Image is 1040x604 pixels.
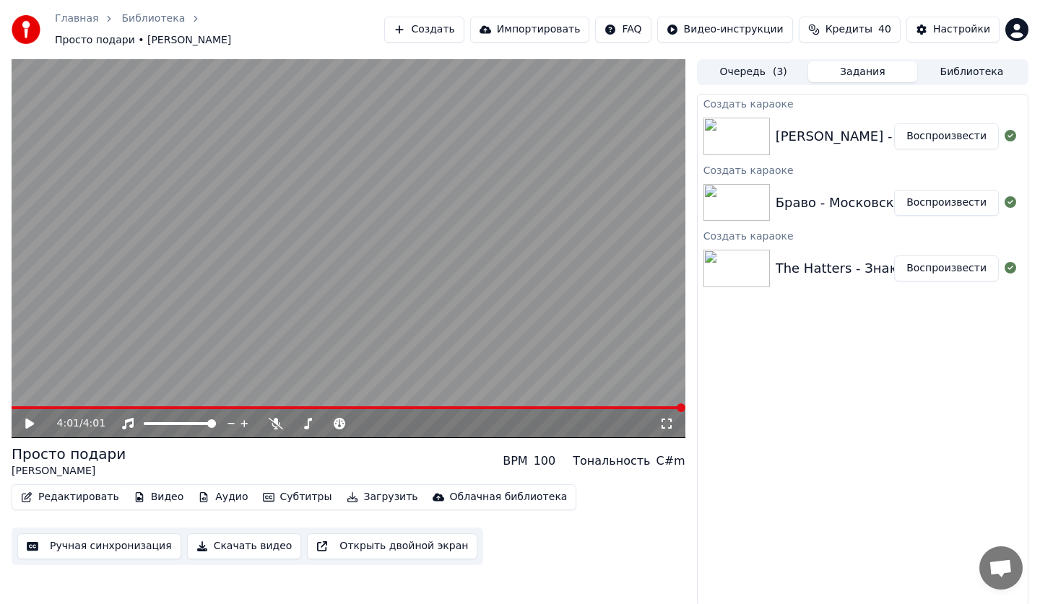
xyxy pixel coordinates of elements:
[55,33,231,48] span: Просто подари • [PERSON_NAME]
[776,258,901,279] div: The Hatters - Знаю
[573,452,650,470] div: Тональность
[534,452,556,470] div: 100
[257,487,338,507] button: Субтитры
[825,22,872,37] span: Кредиты
[894,255,999,281] button: Воспроизвести
[894,190,999,216] button: Воспроизвести
[17,533,181,559] button: Ручная синхронизация
[57,416,79,431] span: 4:01
[656,452,685,470] div: C#m
[657,17,793,43] button: Видео-инструкции
[12,464,126,478] div: [PERSON_NAME]
[121,12,185,26] a: Библиотека
[776,126,1000,146] div: [PERSON_NAME] - Просто подари
[384,17,464,43] button: Создать
[917,61,1026,82] button: Библиотека
[12,15,40,44] img: youka
[55,12,384,48] nav: breadcrumb
[698,95,1028,112] div: Создать караоке
[55,12,98,26] a: Главная
[698,161,1028,178] div: Создать караоке
[187,533,302,559] button: Скачать видео
[906,17,1000,43] button: Настройки
[307,533,477,559] button: Открыть двойной экран
[808,61,917,82] button: Задания
[595,17,651,43] button: FAQ
[894,123,999,149] button: Воспроизвести
[773,65,787,79] span: ( 3 )
[128,487,190,507] button: Видео
[933,22,990,37] div: Настройки
[503,452,527,470] div: BPM
[776,193,939,213] div: Браво - Московский бит
[15,487,125,507] button: Редактировать
[57,416,92,431] div: /
[979,546,1023,590] a: Открытый чат
[192,487,253,507] button: Аудио
[83,416,105,431] span: 4:01
[470,17,590,43] button: Импортировать
[12,444,126,464] div: Просто подари
[699,61,808,82] button: Очередь
[698,227,1028,244] div: Создать караоке
[341,487,424,507] button: Загрузить
[799,17,901,43] button: Кредиты40
[450,490,568,504] div: Облачная библиотека
[878,22,891,37] span: 40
